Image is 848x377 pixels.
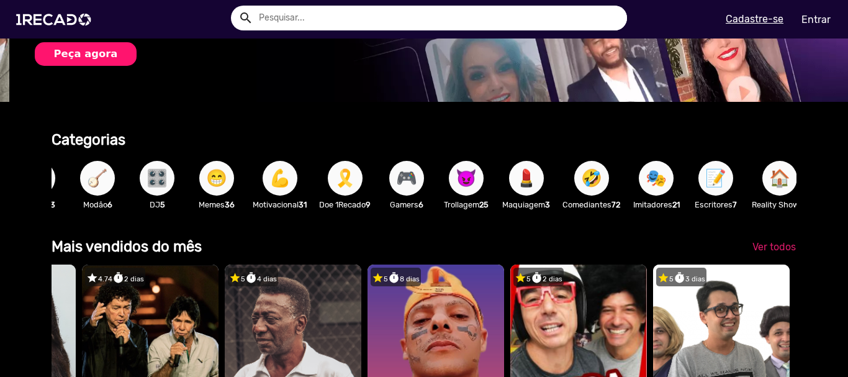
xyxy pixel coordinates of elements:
[726,13,783,25] u: Cadastre-se
[383,199,430,211] p: Gamers
[692,199,739,211] p: Escritores
[263,161,297,196] button: 💪
[418,200,423,209] b: 6
[479,200,489,209] b: 25
[269,161,291,196] span: 💪
[443,199,490,211] p: Trollagem
[793,9,839,30] a: Entrar
[160,200,165,209] b: 5
[80,161,115,196] button: 🪕
[672,200,680,209] b: 21
[140,161,174,196] button: 🎛️
[133,199,181,211] p: DJ
[449,161,484,196] button: 😈
[225,200,235,209] b: 36
[206,161,227,196] span: 😁
[319,199,371,211] p: Doe 1Recado
[733,200,737,209] b: 7
[769,161,790,196] span: 🏠
[516,161,537,196] span: 💄
[762,161,797,196] button: 🏠
[646,161,667,196] span: 🎭
[199,161,234,196] button: 😁
[107,200,112,209] b: 6
[193,199,240,211] p: Memes
[633,199,680,211] p: Imitadores
[639,161,674,196] button: 🎭
[509,161,544,196] button: 💄
[335,161,356,196] span: 🎗️
[52,238,202,255] b: Mais vendidos do mês
[253,199,307,211] p: Motivacional
[698,161,733,196] button: 📝
[574,161,609,196] button: 🤣
[74,199,121,211] p: Modão
[52,131,125,148] b: Categorias
[396,161,417,196] span: 🎮
[238,11,253,25] mat-icon: Example home icon
[366,200,371,209] b: 9
[50,200,55,209] b: 3
[35,42,137,66] button: Peça agora
[752,241,796,253] span: Ver todos
[502,199,550,211] p: Maquiagem
[562,199,620,211] p: Comediantes
[545,200,550,209] b: 3
[87,161,108,196] span: 🪕
[250,6,627,30] input: Pesquisar...
[234,6,256,28] button: Example home icon
[328,161,363,196] button: 🎗️
[456,161,477,196] span: 😈
[299,200,307,209] b: 31
[147,161,168,196] span: 🎛️
[705,161,726,196] span: 📝
[752,199,807,211] p: Reality Show
[581,161,602,196] span: 🤣
[611,200,620,209] b: 72
[389,161,424,196] button: 🎮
